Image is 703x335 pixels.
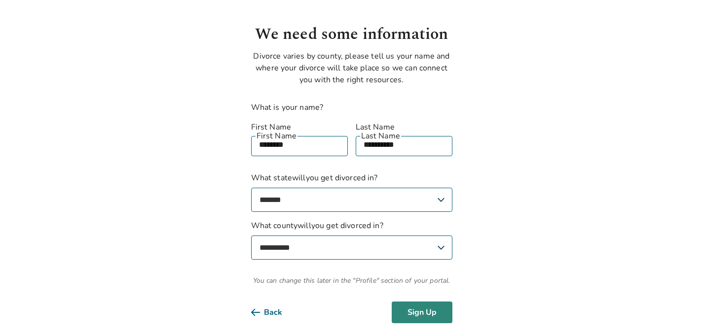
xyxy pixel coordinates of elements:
[251,301,298,323] button: Back
[654,288,703,335] iframe: Chat Widget
[251,220,452,260] label: What county will you get divorced in?
[251,102,324,113] label: What is your name?
[251,172,452,212] label: What state will you get divorced in?
[251,275,452,286] span: You can change this later in the "Profile" section of your portal.
[251,121,348,133] label: First Name
[356,121,452,133] label: Last Name
[251,188,452,212] select: What statewillyou get divorced in?
[392,301,452,323] button: Sign Up
[251,50,452,86] p: Divorce varies by county, please tell us your name and where your divorce will take place so we c...
[251,235,452,260] select: What countywillyou get divorced in?
[251,23,452,46] h1: We need some information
